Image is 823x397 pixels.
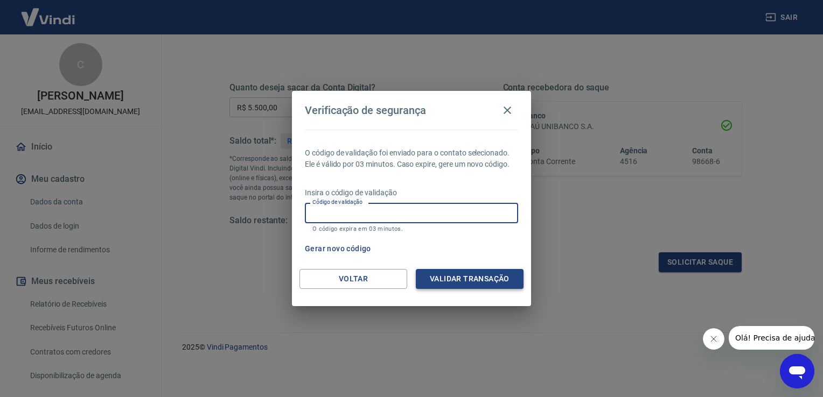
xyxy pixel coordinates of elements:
iframe: Fechar mensagem [703,328,724,350]
h4: Verificação de segurança [305,104,426,117]
label: Código de validação [312,198,362,206]
button: Voltar [299,269,407,289]
button: Gerar novo código [301,239,375,259]
p: Insira o código de validação [305,187,518,198]
iframe: Botão para abrir a janela de mensagens [780,354,814,388]
span: Olá! Precisa de ajuda? [6,8,90,16]
iframe: Mensagem da empresa [729,326,814,350]
p: O código expira em 03 minutos. [312,225,511,232]
button: Validar transação [416,269,524,289]
p: O código de validação foi enviado para o contato selecionado. Ele é válido por 03 minutos. Caso e... [305,147,518,170]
